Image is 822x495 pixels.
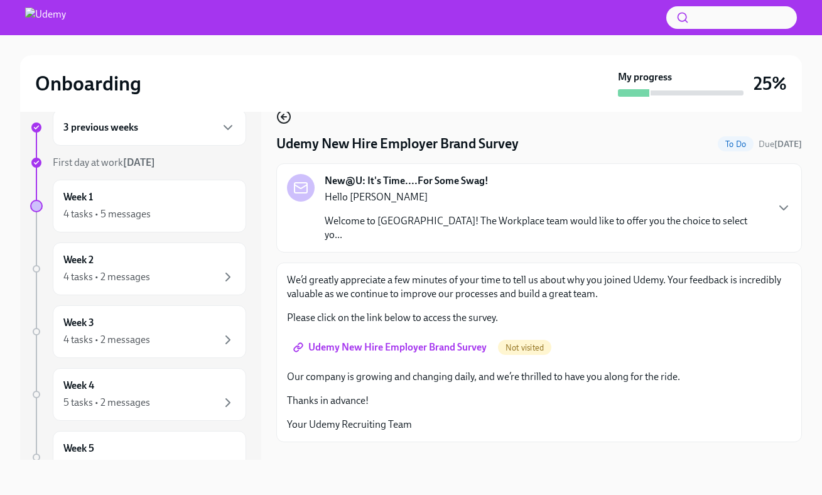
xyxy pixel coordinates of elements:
a: Udemy New Hire Employer Brand Survey [287,335,495,360]
div: 4 tasks • 2 messages [63,459,150,472]
h6: 3 previous weeks [63,121,138,134]
strong: [DATE] [123,156,155,168]
strong: New@U: It's Time....For Some Swag! [325,174,489,188]
p: Welcome to [GEOGRAPHIC_DATA]! The Workplace team would like to offer you the choice to select yo... [325,214,766,242]
img: Udemy [25,8,66,28]
h6: Week 4 [63,379,94,393]
a: Week 34 tasks • 2 messages [30,305,246,358]
a: Week 24 tasks • 2 messages [30,242,246,295]
div: 4 tasks • 2 messages [63,270,150,284]
a: First day at work[DATE] [30,156,246,170]
div: 5 tasks • 2 messages [63,396,150,410]
p: Please click on the link below to access the survey. [287,311,791,325]
span: To Do [718,139,754,149]
span: October 11th, 2025 09:00 [759,138,802,150]
span: Not visited [498,343,551,352]
p: Hello [PERSON_NAME] [325,190,766,204]
h6: Week 5 [63,442,94,455]
p: We’d greatly appreciate a few minutes of your time to tell us about why you joined Udemy. Your fe... [287,273,791,301]
a: Week 14 tasks • 5 messages [30,180,246,232]
a: Week 54 tasks • 2 messages [30,431,246,484]
h6: Week 2 [63,253,94,267]
h2: Onboarding [35,71,141,96]
strong: [DATE] [774,139,802,150]
p: Our company is growing and changing daily, and we’re thrilled to have you along for the ride. [287,370,791,384]
a: Week 45 tasks • 2 messages [30,368,246,421]
span: Due [759,139,802,150]
span: First day at work [53,156,155,168]
h3: 25% [754,72,787,95]
div: 4 tasks • 5 messages [63,207,151,221]
strong: My progress [618,70,672,84]
h6: Week 1 [63,190,93,204]
p: Your Udemy Recruiting Team [287,418,791,432]
span: Udemy New Hire Employer Brand Survey [296,341,487,354]
p: Thanks in advance! [287,394,791,408]
div: 3 previous weeks [53,109,246,146]
h4: Udemy New Hire Employer Brand Survey [276,134,519,153]
div: 4 tasks • 2 messages [63,333,150,347]
h6: Week 3 [63,316,94,330]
